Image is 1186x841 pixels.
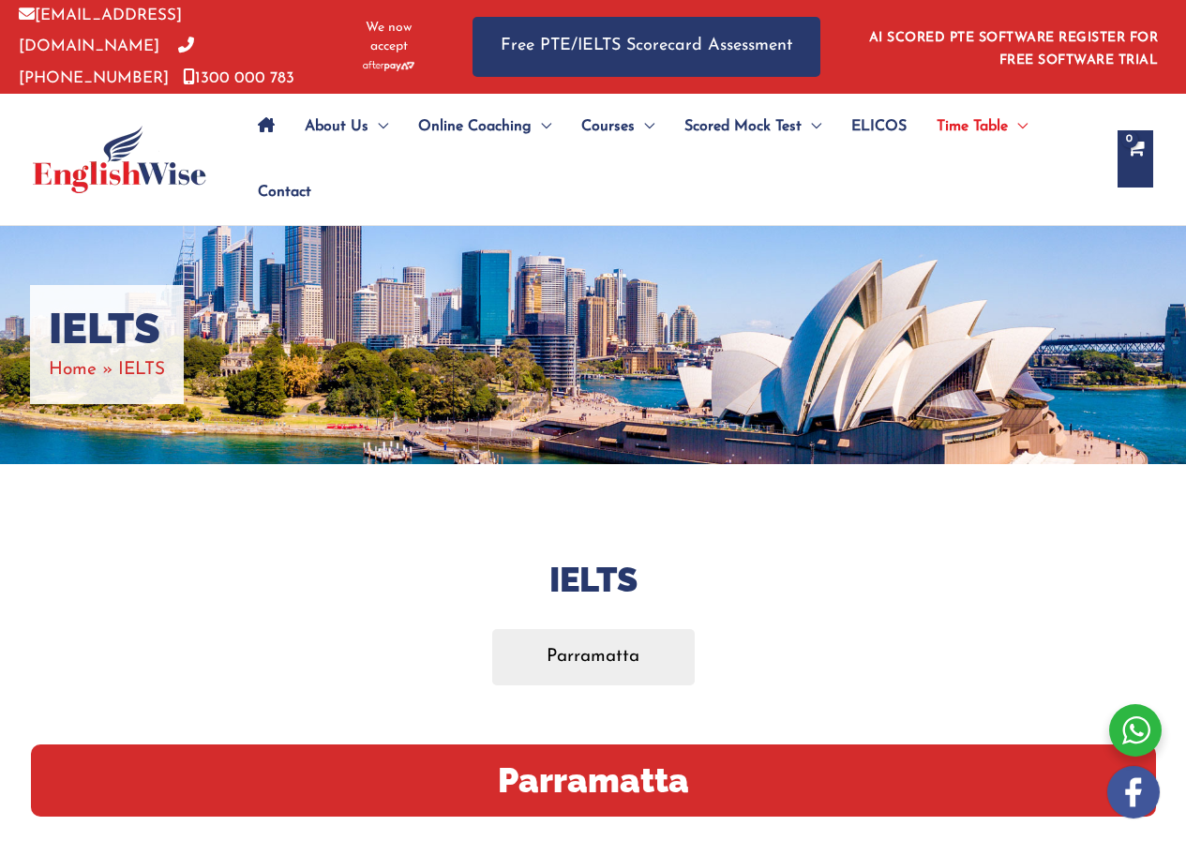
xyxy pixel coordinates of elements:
[19,8,182,54] a: [EMAIL_ADDRESS][DOMAIN_NAME]
[473,17,820,76] a: Free PTE/IELTS Scorecard Assessment
[684,94,802,159] span: Scored Mock Test
[1107,766,1160,818] img: white-facebook.png
[31,558,1156,602] h2: Ielts
[258,159,311,225] span: Contact
[243,159,311,225] a: Contact
[243,94,1099,225] nav: Site Navigation: Main Menu
[836,94,922,159] a: ELICOS
[118,361,165,379] span: IELTS
[1008,94,1028,159] span: Menu Toggle
[635,94,654,159] span: Menu Toggle
[581,94,635,159] span: Courses
[19,38,194,85] a: [PHONE_NUMBER]
[33,126,206,193] img: cropped-ew-logo
[49,354,165,385] nav: Breadcrumbs
[851,94,907,159] span: ELICOS
[363,61,414,71] img: Afterpay-Logo
[858,16,1167,77] aside: Header Widget 1
[566,94,669,159] a: CoursesMenu Toggle
[937,94,1008,159] span: Time Table
[352,19,426,56] span: We now accept
[403,94,566,159] a: Online CoachingMenu Toggle
[532,94,551,159] span: Menu Toggle
[183,70,294,86] a: 1300 000 783
[31,744,1156,817] h2: Parramatta
[922,94,1043,159] a: Time TableMenu Toggle
[869,31,1159,68] a: AI SCORED PTE SOFTWARE REGISTER FOR FREE SOFTWARE TRIAL
[669,94,836,159] a: Scored Mock TestMenu Toggle
[1118,130,1153,188] a: View Shopping Cart, empty
[49,304,165,354] h1: IELTS
[492,629,695,684] a: Parramatta
[802,94,821,159] span: Menu Toggle
[418,94,532,159] span: Online Coaching
[368,94,388,159] span: Menu Toggle
[290,94,403,159] a: About UsMenu Toggle
[305,94,368,159] span: About Us
[49,361,97,379] a: Home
